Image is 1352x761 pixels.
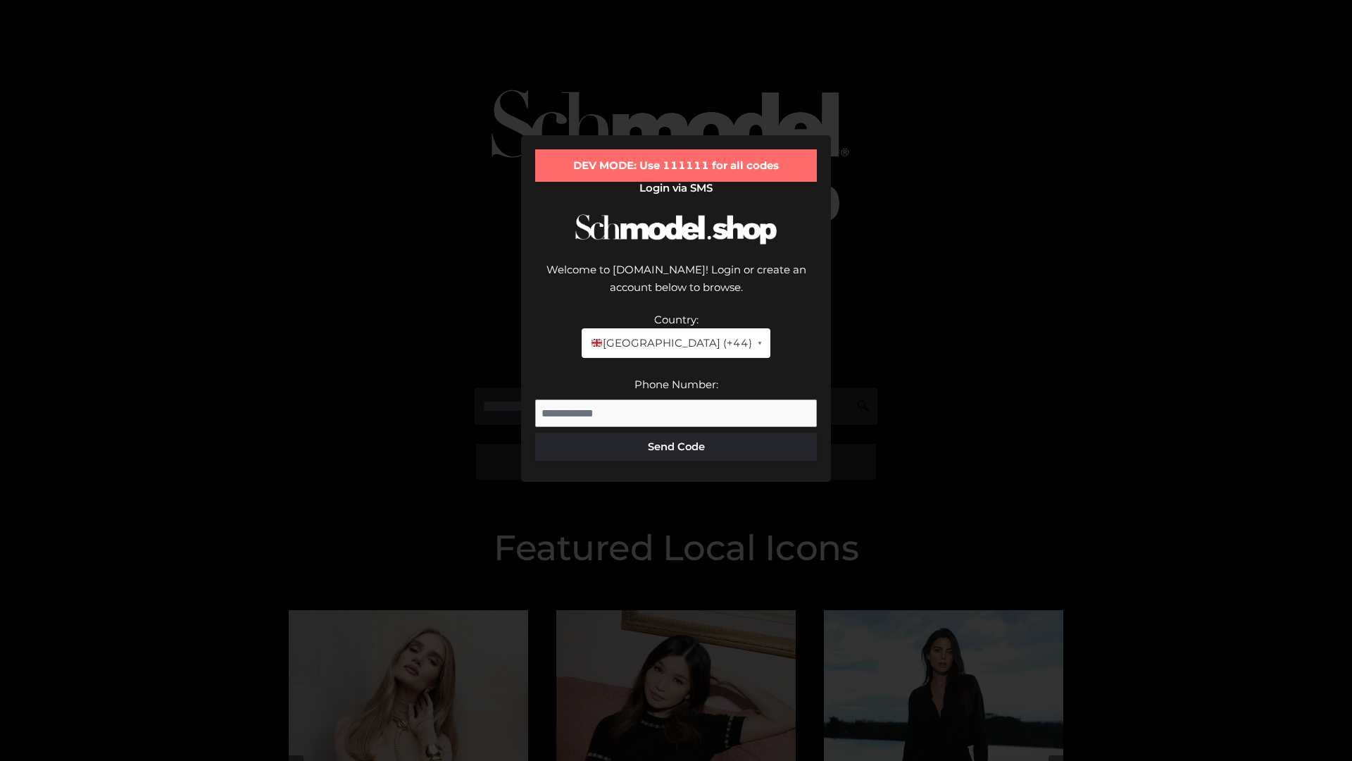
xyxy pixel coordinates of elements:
label: Phone Number: [634,378,718,391]
img: Schmodel Logo [570,202,782,257]
button: Send Code [535,433,817,461]
label: Country: [654,313,699,326]
div: Welcome to [DOMAIN_NAME]! Login or create an account below to browse. [535,261,817,311]
div: DEV MODE: Use 111111 for all codes [535,149,817,182]
span: [GEOGRAPHIC_DATA] (+44) [590,334,751,352]
img: 🇬🇧 [591,338,602,348]
h2: Login via SMS [535,182,817,194]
